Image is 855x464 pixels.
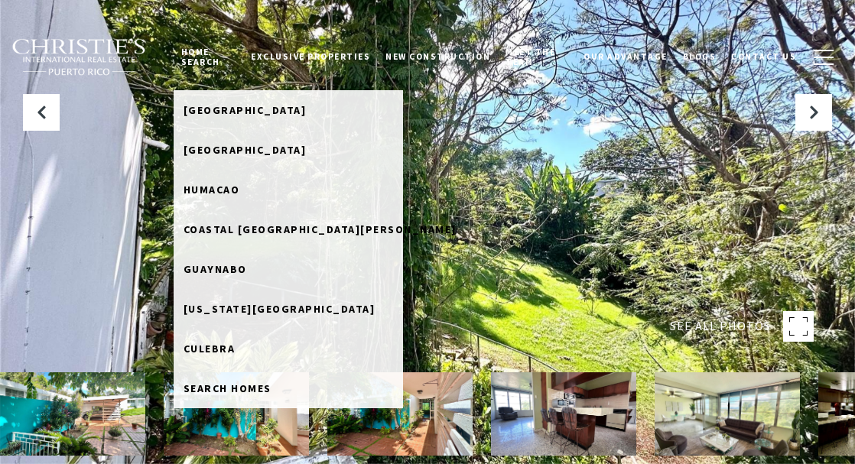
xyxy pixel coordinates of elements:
button: Next Slide [795,94,832,131]
span: Culebra [184,342,236,355]
a: Culebra [174,329,403,368]
span: [GEOGRAPHIC_DATA] [184,143,307,157]
span: New Construction [385,51,490,62]
a: Home Search [174,33,243,81]
span: Exclusive Properties [251,51,370,62]
a: Our Advantage [576,37,675,76]
span: Blogs [683,51,717,62]
img: Carretera 108 , Km3.5 VILLA NU SIGMA [655,372,800,456]
span: Humacao [184,183,240,196]
span: Contact Us [731,51,796,62]
a: Dorado Beach [174,90,403,130]
img: Carretera 108 , Km3.5 VILLA NU SIGMA [491,372,636,456]
a: Blogs [675,37,724,76]
a: Rio Grande [174,130,403,170]
img: Christie's International Real Estate black text logo [11,38,147,76]
a: Guaynabo [174,249,403,289]
a: Exclusive Properties [243,37,378,76]
span: Coastal [GEOGRAPHIC_DATA][PERSON_NAME] [184,222,457,236]
span: Our Advantage [584,51,668,62]
a: Coastal San Juan [174,209,403,249]
button: button [804,35,844,79]
span: Search Homes [184,381,271,395]
a: Contact Us [723,37,804,76]
span: [US_STATE][GEOGRAPHIC_DATA] [184,302,375,316]
span: SEE ALL PHOTOS [670,316,771,336]
img: Carretera 108 , Km3.5 VILLA NU SIGMA [164,372,309,456]
button: Previous Slide [23,94,60,131]
span: [GEOGRAPHIC_DATA] [184,103,307,117]
a: Meet the Team [498,33,576,81]
a: Humacao [174,170,403,209]
a: search [174,368,403,408]
a: New Construction [378,37,498,76]
span: Guaynabo [184,262,247,276]
a: Puerto Rico West Coast [174,289,403,329]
